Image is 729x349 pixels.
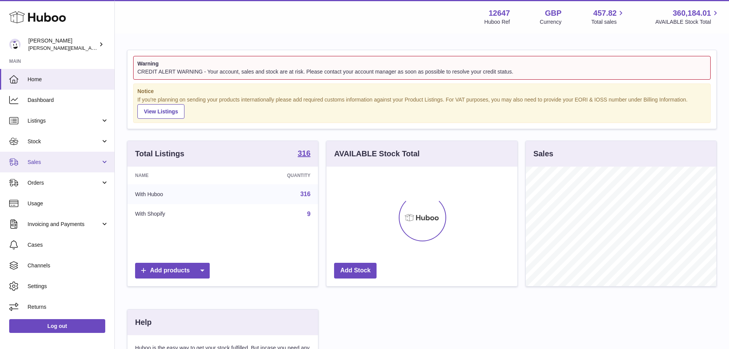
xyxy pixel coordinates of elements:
[593,8,616,18] span: 457.82
[298,149,310,157] strong: 316
[9,39,21,50] img: peter@pinter.co.uk
[137,60,706,67] strong: Warning
[135,149,184,159] h3: Total Listings
[28,241,109,249] span: Cases
[137,68,706,75] div: CREDIT ALERT WARNING - Your account, sales and stock are at risk. Please contact your account man...
[533,149,553,159] h3: Sales
[230,167,318,184] th: Quantity
[655,8,720,26] a: 360,184.01 AVAILABLE Stock Total
[127,204,230,224] td: With Shopify
[673,8,711,18] span: 360,184.01
[307,211,310,217] a: 9
[137,96,706,119] div: If you're planning on sending your products internationally please add required customs informati...
[489,8,510,18] strong: 12647
[334,149,419,159] h3: AVAILABLE Stock Total
[127,184,230,204] td: With Huboo
[28,200,109,207] span: Usage
[28,117,101,125] span: Listings
[28,179,101,187] span: Orders
[28,159,101,166] span: Sales
[28,76,109,83] span: Home
[28,262,109,269] span: Channels
[591,18,625,26] span: Total sales
[655,18,720,26] span: AVAILABLE Stock Total
[298,149,310,159] a: 316
[135,263,210,279] a: Add products
[135,317,152,328] h3: Help
[545,8,561,18] strong: GBP
[28,97,109,104] span: Dashboard
[28,138,101,145] span: Stock
[591,8,625,26] a: 457.82 Total sales
[28,37,97,52] div: [PERSON_NAME]
[28,303,109,311] span: Returns
[28,45,194,51] span: [PERSON_NAME][EMAIL_ADDRESS][PERSON_NAME][DOMAIN_NAME]
[300,191,311,197] a: 316
[540,18,562,26] div: Currency
[127,167,230,184] th: Name
[137,104,184,119] a: View Listings
[484,18,510,26] div: Huboo Ref
[9,319,105,333] a: Log out
[334,263,377,279] a: Add Stock
[28,283,109,290] span: Settings
[137,88,706,95] strong: Notice
[28,221,101,228] span: Invoicing and Payments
